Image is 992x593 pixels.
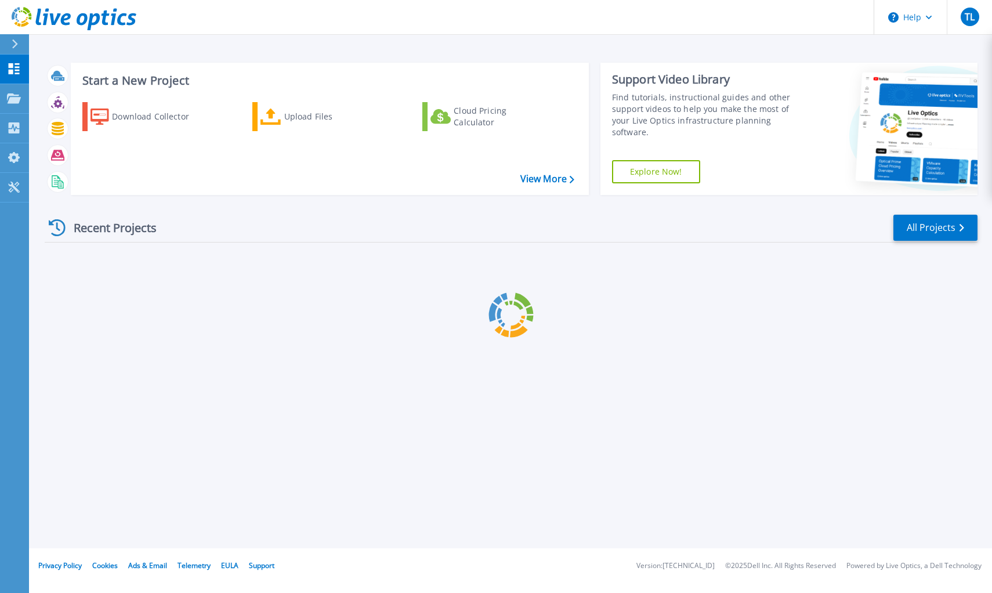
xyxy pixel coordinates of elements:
[846,562,982,570] li: Powered by Live Optics, a Dell Technology
[92,561,118,570] a: Cookies
[112,105,205,128] div: Download Collector
[82,102,212,131] a: Download Collector
[454,105,546,128] div: Cloud Pricing Calculator
[893,215,977,241] a: All Projects
[45,214,172,242] div: Recent Projects
[249,561,274,570] a: Support
[128,561,167,570] a: Ads & Email
[38,561,82,570] a: Privacy Policy
[965,12,975,21] span: TL
[82,74,574,87] h3: Start a New Project
[612,72,803,87] div: Support Video Library
[612,160,700,183] a: Explore Now!
[284,105,377,128] div: Upload Files
[178,561,211,570] a: Telemetry
[520,173,574,185] a: View More
[221,561,238,570] a: EULA
[636,562,715,570] li: Version: [TECHNICAL_ID]
[422,102,552,131] a: Cloud Pricing Calculator
[725,562,836,570] li: © 2025 Dell Inc. All Rights Reserved
[612,92,803,138] div: Find tutorials, instructional guides and other support videos to help you make the most of your L...
[252,102,382,131] a: Upload Files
